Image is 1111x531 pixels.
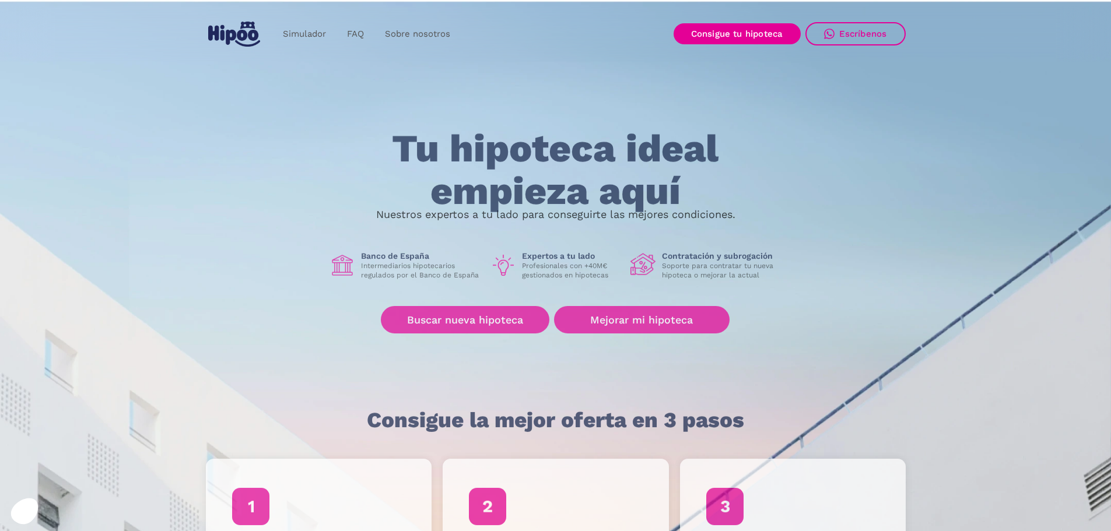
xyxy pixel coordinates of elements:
[206,17,263,51] a: home
[662,251,782,261] h1: Contratación y subrogación
[522,251,621,261] h1: Expertos a tu lado
[374,23,461,45] a: Sobre nosotros
[674,23,801,44] a: Consigue tu hipoteca
[662,261,782,280] p: Soporte para contratar tu nueva hipoteca o mejorar la actual
[381,306,549,333] a: Buscar nueva hipoteca
[839,29,887,39] div: Escríbenos
[367,409,744,432] h1: Consigue la mejor oferta en 3 pasos
[805,22,906,45] a: Escríbenos
[334,128,776,212] h1: Tu hipoteca ideal empieza aquí
[522,261,621,280] p: Profesionales con +40M€ gestionados en hipotecas
[337,23,374,45] a: FAQ
[361,261,481,280] p: Intermediarios hipotecarios regulados por el Banco de España
[361,251,481,261] h1: Banco de España
[272,23,337,45] a: Simulador
[376,210,735,219] p: Nuestros expertos a tu lado para conseguirte las mejores condiciones.
[554,306,730,333] a: Mejorar mi hipoteca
